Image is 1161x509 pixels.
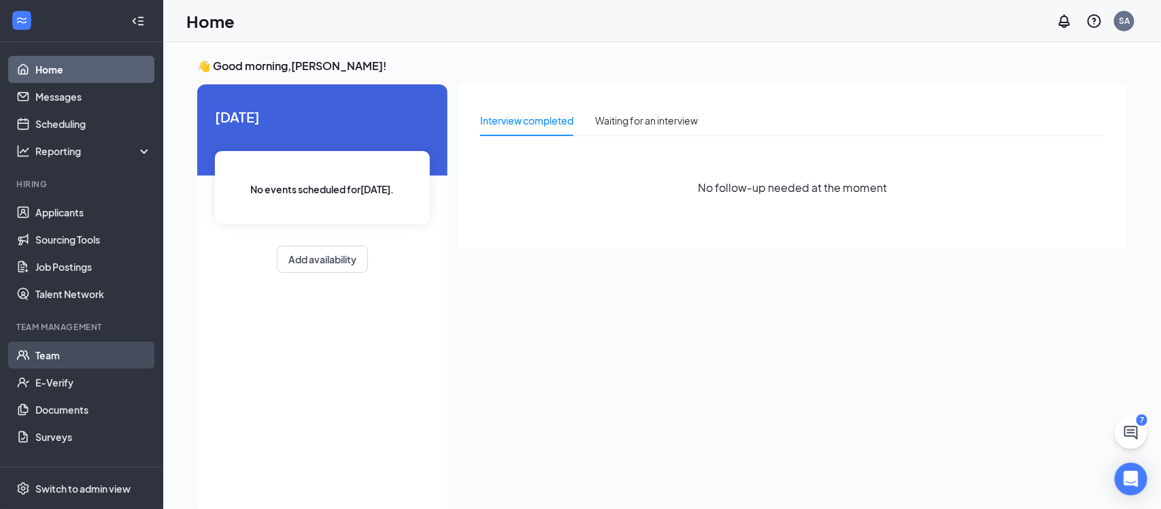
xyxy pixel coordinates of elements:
a: Sourcing Tools [35,226,152,253]
a: Applicants [35,199,152,226]
button: Add availability [277,246,368,273]
h3: 👋 Good morning, [PERSON_NAME] ! [197,59,1127,73]
svg: Settings [16,482,30,495]
a: E-Verify [35,369,152,396]
div: Waiting for an interview [595,113,698,128]
a: Surveys [35,423,152,450]
h1: Home [186,10,235,33]
a: Messages [35,83,152,110]
div: 7 [1137,414,1147,426]
div: Interview completed [480,113,573,128]
button: ChatActive [1115,416,1147,449]
div: Hiring [16,178,149,190]
svg: Analysis [16,144,30,158]
svg: WorkstreamLogo [15,14,29,27]
span: No follow-up needed at the moment [699,179,888,196]
div: Open Intercom Messenger [1115,463,1147,495]
a: Scheduling [35,110,152,137]
div: Switch to admin view [35,482,131,495]
a: Team [35,342,152,369]
div: SA [1119,15,1130,27]
svg: QuestionInfo [1086,13,1103,29]
span: No events scheduled for [DATE] . [251,182,394,197]
div: Reporting [35,144,152,158]
a: Talent Network [35,280,152,308]
div: Team Management [16,321,149,333]
svg: Notifications [1056,13,1073,29]
a: Documents [35,396,152,423]
a: Home [35,56,152,83]
svg: ChatActive [1123,425,1139,441]
svg: Collapse [131,14,145,28]
a: Job Postings [35,253,152,280]
span: [DATE] [215,106,430,127]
